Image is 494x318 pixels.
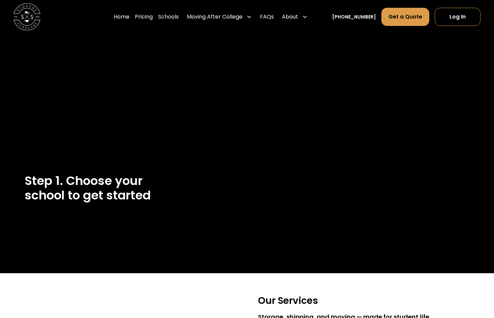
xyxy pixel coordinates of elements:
[435,8,481,26] a: Log In
[381,8,429,26] a: Get a Quote
[158,7,179,26] a: Schools
[332,13,376,21] a: [PHONE_NUMBER]
[187,13,242,21] div: Moving After College
[260,7,274,26] a: FAQs
[282,13,298,21] div: About
[25,173,233,203] h2: Step 1. Choose your school to get started
[114,7,129,26] a: Home
[258,295,469,307] h3: Our Services
[135,7,153,26] a: Pricing
[13,3,40,30] img: Storage Scholars main logo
